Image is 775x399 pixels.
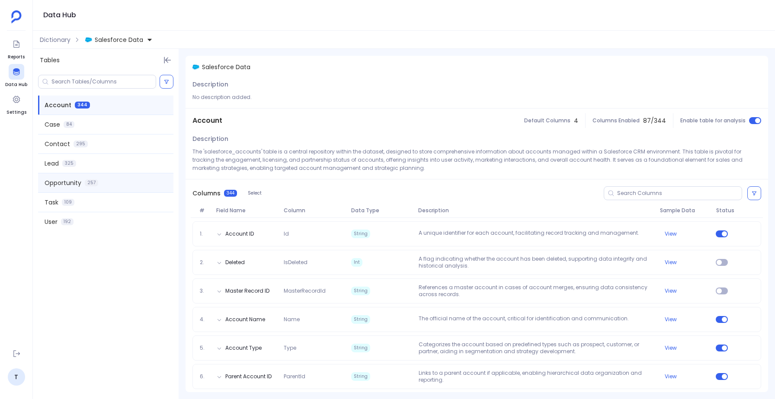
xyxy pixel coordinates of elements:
[524,117,570,124] span: Default Columns
[280,230,348,237] span: Id
[45,217,58,226] span: User
[196,230,213,237] span: 1.
[415,284,657,298] p: References a master account in cases of account merges, ensuring data consistency across records.
[6,92,26,116] a: Settings
[665,287,677,294] button: View
[351,315,370,324] span: String
[62,199,74,206] span: 109
[45,198,58,207] span: Task
[62,160,76,167] span: 325
[280,316,348,323] span: Name
[64,121,74,128] span: 84
[224,190,237,197] span: 344
[8,54,25,61] span: Reports
[45,101,71,109] span: Account
[713,207,735,214] span: Status
[192,64,199,70] img: salesforce.svg
[192,80,228,89] span: Description
[351,258,362,267] span: Int
[665,230,677,237] button: View
[225,259,245,266] button: Deleted
[415,315,657,324] p: The official name of the account, critical for identification and communication.
[415,255,657,269] p: A flag indicating whether the account has been deleted, supporting data integrity and historical ...
[348,207,415,214] span: Data Type
[192,115,222,126] span: Account
[680,117,746,124] span: Enable table for analysis
[415,230,657,238] p: A unique identifier for each account, facilitating record tracking and management.
[280,345,348,351] span: Type
[5,81,27,88] span: Data Hub
[665,259,677,266] button: View
[45,140,70,148] span: Contact
[75,102,90,109] span: 344
[8,368,25,386] a: T
[83,33,154,47] button: Salesforce Data
[225,373,272,380] button: Parent Account ID
[196,373,213,380] span: 6.
[51,78,156,85] input: Search Tables/Columns
[665,345,677,351] button: View
[192,134,228,143] span: Description
[192,147,761,172] p: The 'salesforce_accounts' table is a central repository within the dataset, designed to store com...
[196,287,213,294] span: 3.
[592,117,640,124] span: Columns Enabled
[643,116,666,125] span: 87 / 344
[280,287,348,294] span: MasterRecordId
[225,316,265,323] button: Account Name
[351,372,370,381] span: String
[43,9,76,21] h1: Data Hub
[225,345,262,351] button: Account Type
[45,179,81,187] span: Opportunity
[574,116,578,125] span: 4
[196,316,213,323] span: 4.
[225,230,254,237] button: Account ID
[196,259,213,266] span: 2.
[415,207,657,214] span: Description
[40,35,70,44] span: Dictionary
[95,35,143,44] span: Salesforce Data
[665,373,677,380] button: View
[196,207,213,214] span: #
[242,188,267,199] button: Select
[192,189,221,198] span: Columns
[415,370,657,383] p: Links to a parent account if applicable, enabling hierarchical data organization and reporting.
[6,109,26,116] span: Settings
[225,287,269,294] button: Master Record ID
[161,54,173,66] button: Hide Tables
[665,316,677,323] button: View
[415,341,657,355] p: Categorizes the account based on predefined types such as prospect, customer, or partner, aiding ...
[657,207,713,214] span: Sample Data
[85,179,98,186] span: 257
[617,190,742,197] input: Search Columns
[45,159,59,168] span: Lead
[213,207,280,214] span: Field Name
[33,49,179,71] div: Tables
[74,140,88,147] span: 295
[351,230,370,238] span: String
[8,36,25,61] a: Reports
[280,373,348,380] span: ParentId
[61,218,74,225] span: 192
[351,344,370,352] span: String
[192,93,761,101] p: No description added.
[85,36,92,43] img: salesforce.svg
[11,10,22,23] img: petavue logo
[45,120,60,129] span: Case
[280,259,348,266] span: IsDeleted
[280,207,348,214] span: Column
[351,287,370,295] span: String
[202,63,250,71] span: Salesforce Data
[5,64,27,88] a: Data Hub
[196,345,213,351] span: 5.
